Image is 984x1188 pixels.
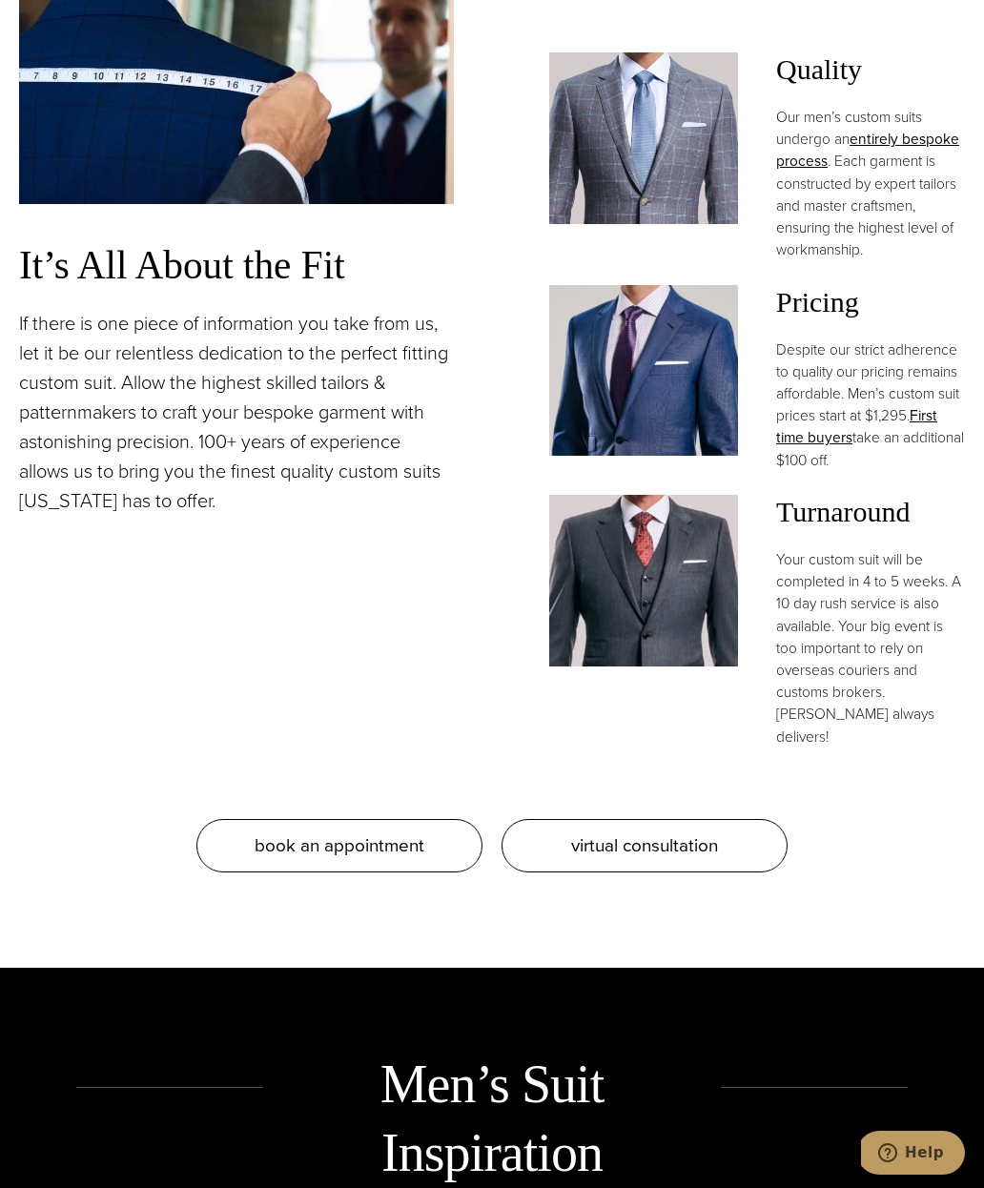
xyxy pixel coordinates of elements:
img: Client in blue solid custom made suit with white shirt and navy tie. Fabric by Scabal. [549,285,738,457]
span: book an appointment [255,831,424,859]
img: Client in vested charcoal bespoke suit with white shirt and red patterned tie. [549,495,738,666]
p: Despite our strict adherence to quality our pricing remains affordable. Men’s custom suit prices ... [776,338,965,471]
p: Our men’s custom suits undergo an . Each garment is constructed by expert tailors and master craf... [776,106,965,261]
iframe: Opens a widget where you can chat to one of our agents [861,1131,965,1178]
p: If there is one piece of information you take from us, let it be our relentless dedication to the... [19,309,454,516]
a: book an appointment [196,819,482,872]
span: virtual consultation [571,831,718,859]
h3: Pricing [776,285,965,319]
h3: It’s All About the Fit [19,242,454,290]
img: Client in Zegna grey windowpane bespoke suit with white shirt and light blue tie. [549,52,738,224]
h2: Men’s Suit Inspiration [263,1050,721,1187]
p: Your custom suit will be completed in 4 to 5 weeks. A 10 day rush service is also available. Your... [776,548,965,748]
h3: Quality [776,52,965,87]
a: virtual consultation [502,819,788,872]
a: First time buyers [776,404,937,448]
a: entirely bespoke process [776,128,959,172]
h3: Turnaround [776,495,965,529]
